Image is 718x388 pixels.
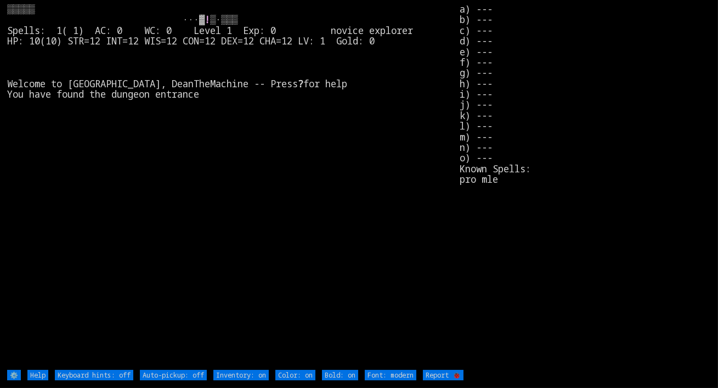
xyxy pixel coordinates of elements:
[205,13,210,26] font: !
[275,370,315,380] input: Color: on
[460,4,711,369] stats: a) --- b) --- c) --- d) --- e) --- f) --- g) --- h) --- i) --- j) --- k) --- l) --- m) --- n) ---...
[423,370,463,380] input: Report 🐞
[213,370,269,380] input: Inventory: on
[322,370,358,380] input: Bold: on
[55,370,133,380] input: Keyboard hints: off
[27,370,48,380] input: Help
[365,370,416,380] input: Font: modern
[140,370,207,380] input: Auto-pickup: off
[7,4,460,369] larn: ▒▒▒▒▒ ···▓ ▒·▒▒▒ Spells: 1( 1) AC: 0 WC: 0 Level 1 Exp: 0 novice explorer HP: 10(10) STR=12 INT=1...
[7,370,21,380] input: ⚙️
[298,77,303,90] b: ?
